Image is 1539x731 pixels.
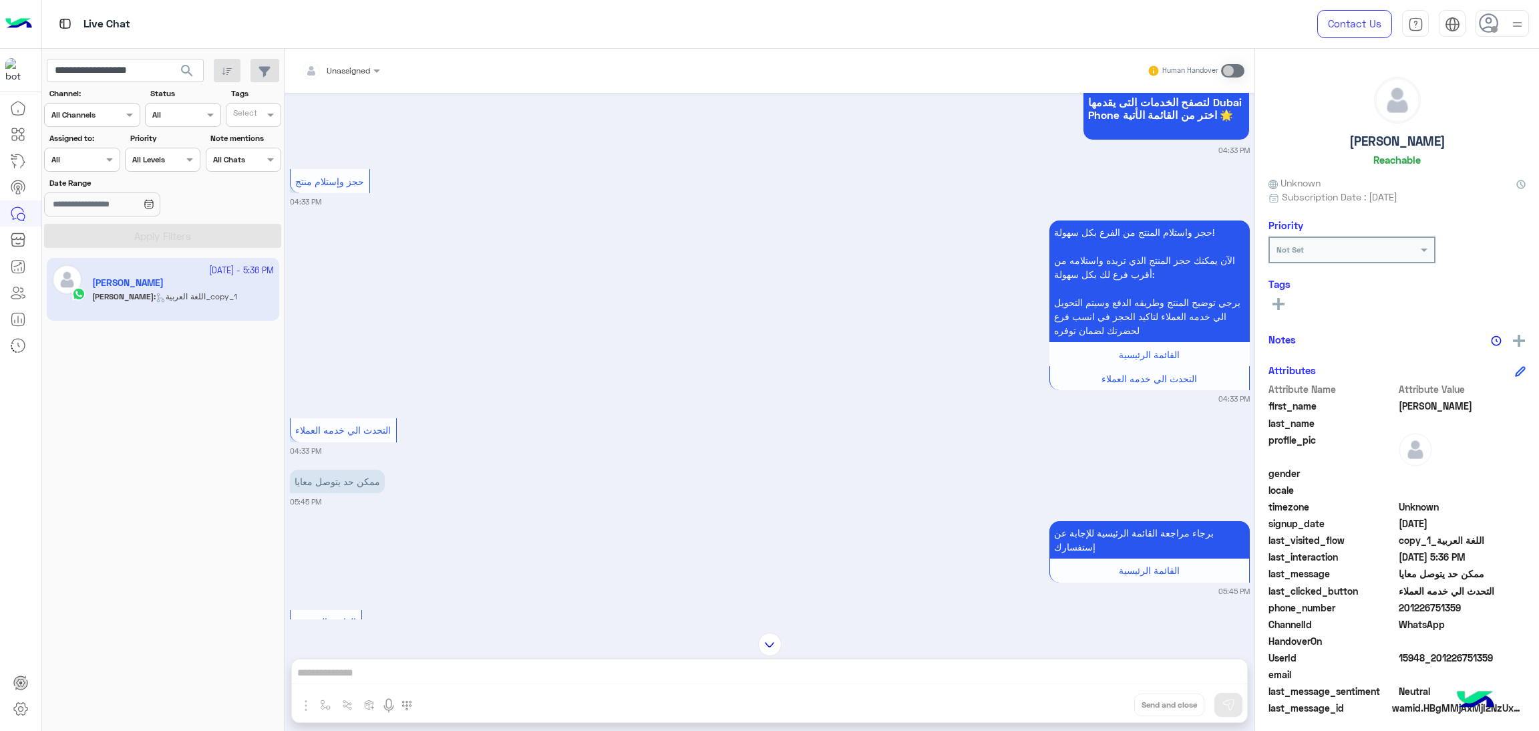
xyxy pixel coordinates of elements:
small: Human Handover [1162,65,1218,76]
small: 04:33 PM [1218,145,1250,156]
span: Attribute Name [1268,382,1396,396]
span: last_clicked_button [1268,584,1396,598]
div: Select [231,107,257,122]
span: اللغة العربية_copy_1 [1399,533,1526,547]
span: last_message [1268,567,1396,581]
span: last_message_id [1268,701,1389,715]
span: profile_pic [1268,433,1396,464]
span: Unknown [1399,500,1526,514]
button: search [171,59,204,88]
span: لتصفح الخدمات التى يقدمها Dubai Phone اختر من القائمة الأتية 🌟 [1088,96,1244,121]
span: null [1399,668,1526,682]
span: Attribute Value [1399,382,1526,396]
span: UserId [1268,651,1396,665]
small: 04:33 PM [290,446,321,456]
span: 2025-10-13T14:36:48.46Z [1399,550,1526,564]
h6: Attributes [1268,364,1316,376]
span: القائمة الرئيسية [295,616,356,627]
span: Michael [1399,399,1526,413]
span: القائمة الرئيسية [1119,565,1180,576]
span: last_message_sentiment [1268,684,1396,698]
p: 12/10/2025, 4:33 PM [1049,221,1250,342]
small: 05:45 PM [290,496,321,507]
span: timezone [1268,500,1396,514]
span: wamid.HBgMMjAxMjI2NzUxMzU5FQIAEhggQUM5QUQzNEE0QzQ4MEZBMDRDQ0E0QkY4NzE1Mjk3M0EA [1392,701,1526,715]
img: defaultAdmin.png [1399,433,1432,466]
h6: Reachable [1373,154,1421,166]
button: Apply Filters [44,224,281,248]
img: tab [1445,17,1460,32]
span: last_name [1268,416,1396,430]
span: null [1399,483,1526,497]
span: التحدث الي خدمه العملاء [1101,373,1197,384]
h6: Tags [1268,278,1526,290]
span: phone_number [1268,601,1396,615]
img: scroll [758,633,782,656]
img: notes [1491,335,1502,346]
span: HandoverOn [1268,634,1396,648]
p: 12/10/2025, 5:45 PM [290,470,385,493]
small: 04:33 PM [290,196,321,207]
span: Subscription Date : [DATE] [1282,190,1397,204]
label: Date Range [49,177,199,189]
span: التحدث الي خدمه العملاء [295,424,391,436]
span: locale [1268,483,1396,497]
span: 201226751359 [1399,601,1526,615]
a: Contact Us [1317,10,1392,38]
img: tab [1408,17,1423,32]
span: القائمة الرئيسية [1119,349,1180,360]
img: tab [57,15,73,32]
span: 15948_201226751359 [1399,651,1526,665]
span: ChannelId [1268,617,1396,631]
span: last_interaction [1268,550,1396,564]
span: email [1268,668,1396,682]
img: hulul-logo.png [1452,678,1499,724]
label: Priority [130,132,199,144]
a: tab [1402,10,1429,38]
label: Status [150,88,219,100]
p: Live Chat [83,15,130,33]
img: Logo [5,10,32,38]
label: Tags [231,88,280,100]
span: first_name [1268,399,1396,413]
span: gender [1268,466,1396,480]
span: 2 [1399,617,1526,631]
span: حجز وإستلام منتج [295,176,364,187]
span: last_visited_flow [1268,533,1396,547]
label: Note mentions [210,132,279,144]
span: ممكن حد يتوصل معايا [1399,567,1526,581]
button: Send and close [1134,694,1204,716]
img: 1403182699927242 [5,58,29,82]
img: add [1513,335,1525,347]
h5: [PERSON_NAME] [1349,134,1445,149]
small: 05:45 PM [1218,586,1250,597]
span: null [1399,634,1526,648]
label: Assigned to: [49,132,118,144]
span: Unassigned [327,65,370,76]
span: search [179,63,195,79]
span: 0 [1399,684,1526,698]
span: null [1399,466,1526,480]
img: profile [1509,16,1526,33]
h6: Priority [1268,219,1303,231]
img: defaultAdmin.png [1375,78,1420,123]
span: التحدث الي خدمه العملاء [1399,584,1526,598]
h6: Notes [1268,333,1296,345]
span: 2025-10-11T23:00:20.941Z [1399,517,1526,531]
small: 04:33 PM [1218,394,1250,404]
span: signup_date [1268,517,1396,531]
label: Channel: [49,88,139,100]
span: Unknown [1268,176,1321,190]
b: Not Set [1276,245,1304,255]
p: 12/10/2025, 5:45 PM [1049,521,1250,559]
